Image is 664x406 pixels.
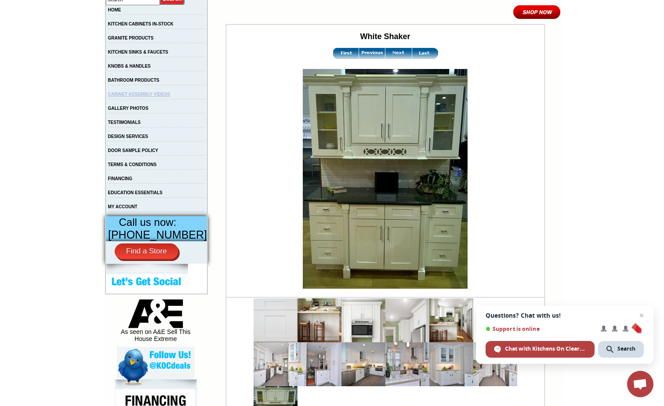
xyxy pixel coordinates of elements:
[108,50,168,54] a: KITCHEN SINKS & FAUCETS
[486,341,595,358] span: Chat with Kitchens On Clearance
[505,345,586,353] span: Chat with Kitchens On Clearance
[108,120,141,125] a: TESTIMONIALS
[486,312,644,319] span: Questions? Chat with us!
[108,204,138,209] a: MY ACCOUNT
[108,134,149,139] a: DESIGN SERVICES
[108,162,157,167] a: TERMS & CONDITIONS
[617,345,635,353] span: Search
[598,341,644,358] span: Search
[108,190,163,195] a: EDUCATION ESSENTIALS
[117,299,195,347] div: As seen on A&E Sell This House Extreme
[486,326,595,332] span: Support is online
[108,36,154,40] a: GRANITE PRODUCTS
[627,371,653,397] a: Open chat
[108,64,151,69] a: KNOBS & HANDLES
[119,216,177,228] span: Call us now:
[108,22,174,26] a: KITCHEN CABINETS IN-STOCK
[108,176,133,181] a: FINANCING
[227,32,544,41] h2: White Shaker
[108,148,158,153] a: DOOR SAMPLE POLICY
[115,243,178,259] a: Find a Store
[108,78,160,83] a: BATHROOM PRODUCTS
[108,106,149,111] a: GALLERY PHOTOS
[108,228,207,241] span: [PHONE_NUMBER]
[108,7,121,12] a: HOME
[108,92,171,97] a: CABINET ASSEMBLY VIDEOS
